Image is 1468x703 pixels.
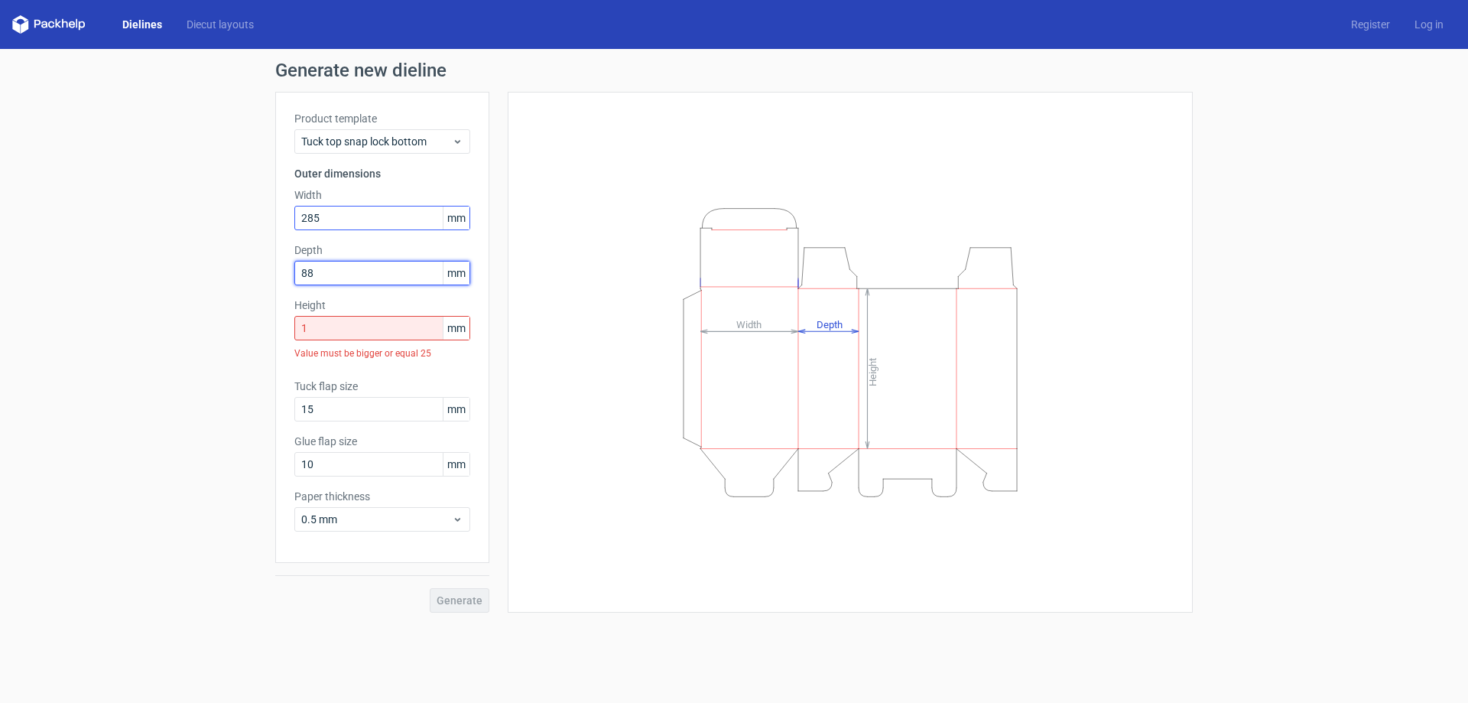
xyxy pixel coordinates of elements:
[294,187,470,203] label: Width
[110,17,174,32] a: Dielines
[443,262,469,285] span: mm
[294,340,470,366] div: Value must be bigger or equal 25
[294,111,470,126] label: Product template
[443,317,469,340] span: mm
[294,166,470,181] h3: Outer dimensions
[294,489,470,504] label: Paper thickness
[736,318,762,330] tspan: Width
[301,512,452,527] span: 0.5 mm
[1339,17,1402,32] a: Register
[294,298,470,313] label: Height
[443,453,469,476] span: mm
[867,357,879,386] tspan: Height
[443,207,469,229] span: mm
[817,318,843,330] tspan: Depth
[275,61,1193,80] h1: Generate new dieline
[294,379,470,394] label: Tuck flap size
[301,134,452,149] span: Tuck top snap lock bottom
[174,17,266,32] a: Diecut layouts
[1402,17,1456,32] a: Log in
[294,434,470,449] label: Glue flap size
[294,242,470,258] label: Depth
[443,398,469,421] span: mm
